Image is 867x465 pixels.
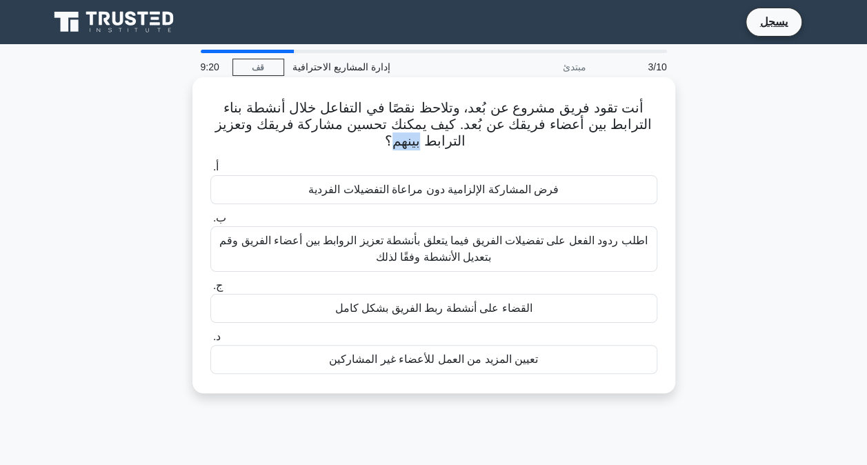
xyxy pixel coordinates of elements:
[648,61,666,72] font: 3/10
[292,61,390,72] font: إدارة المشاريع الاحترافية
[213,279,223,291] font: ج.
[213,330,221,342] font: د.
[335,302,532,314] font: القضاء على أنشطة ربط الفريق بشكل كامل
[760,16,788,28] font: يسجل
[213,212,226,224] font: ب.
[213,161,219,172] font: أ.
[329,353,538,365] font: تعيين المزيد من العمل للأعضاء غير المشاركين
[752,13,796,30] a: يسجل
[308,184,559,195] font: فرض المشاركة الإلزامية دون مراعاة التفضيلات الفردية
[201,61,219,72] font: 9:20
[215,100,652,148] font: أنت تقود فريق مشروع عن بُعد، وتلاحظ نقصًا في التفاعل خلال أنشطة بناء الترابط بين أعضاء فريقك عن ب...
[252,63,264,72] font: قف
[219,235,647,263] font: اطلب ردود الفعل على تفضيلات الفريق فيما يتعلق بأنشطة تعزيز الروابط بين أعضاء الفريق وقم بتعديل ال...
[563,61,586,72] font: مبتدئ
[232,59,284,76] a: قف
